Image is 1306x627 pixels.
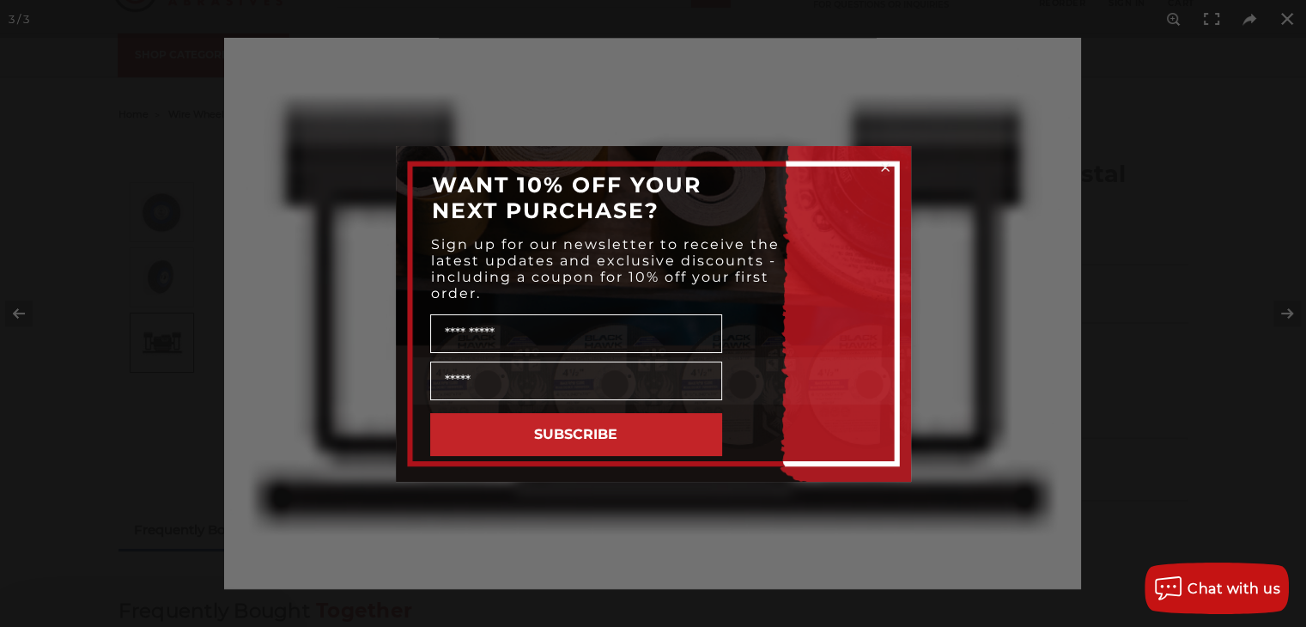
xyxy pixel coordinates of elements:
[430,362,722,400] input: Email
[877,159,894,176] button: Close dialog
[1188,581,1280,597] span: Chat with us
[430,413,722,456] button: SUBSCRIBE
[431,236,780,301] span: Sign up for our newsletter to receive the latest updates and exclusive discounts - including a co...
[1145,563,1289,614] button: Chat with us
[432,172,702,223] span: WANT 10% OFF YOUR NEXT PURCHASE?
